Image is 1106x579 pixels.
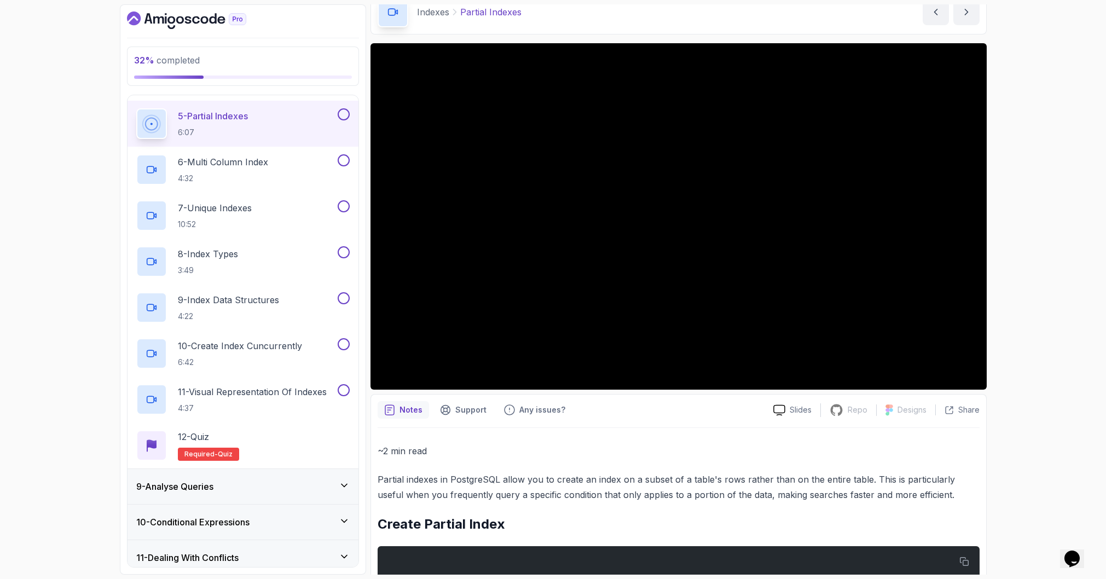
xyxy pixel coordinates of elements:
button: 10-Create Index Cuncurrently6:42 [136,338,350,369]
p: 11 - Visual Representation Of Indexes [178,385,327,398]
button: 12-QuizRequired-quiz [136,430,350,461]
button: 11-Visual Representation Of Indexes4:37 [136,384,350,415]
p: Slides [790,404,812,415]
h3: 9 - Analyse Queries [136,480,213,493]
iframe: 5 - Partial Indexes [370,43,987,390]
span: quiz [218,450,233,459]
a: Dashboard [127,11,271,29]
p: 6:07 [178,127,248,138]
h3: 11 - Dealing With Conflicts [136,551,239,564]
button: 9-Analyse Queries [128,469,358,504]
p: Indexes [417,5,449,19]
button: 11-Dealing With Conflicts [128,540,358,575]
h2: Create Partial Index [378,516,980,533]
p: 9 - Index Data Structures [178,293,279,306]
span: Required- [184,450,218,459]
p: 4:32 [178,173,268,184]
a: Slides [765,404,820,416]
button: Feedback button [497,401,572,419]
button: 8-Index Types3:49 [136,246,350,277]
p: 10:52 [178,219,252,230]
p: 6 - Multi Column Index [178,155,268,169]
button: 7-Unique Indexes10:52 [136,200,350,231]
iframe: chat widget [1060,535,1095,568]
button: 9-Index Data Structures4:22 [136,292,350,323]
p: Partial Indexes [460,5,522,19]
p: 12 - Quiz [178,430,209,443]
p: 4:37 [178,403,327,414]
p: 4:22 [178,311,279,322]
span: 32 % [134,55,154,66]
p: Notes [399,404,422,415]
p: Designs [897,404,927,415]
button: 6-Multi Column Index4:32 [136,154,350,185]
p: Share [958,404,980,415]
p: 10 - Create Index Cuncurrently [178,339,302,352]
p: 8 - Index Types [178,247,238,260]
p: 5 - Partial Indexes [178,109,248,123]
button: 5-Partial Indexes6:07 [136,108,350,139]
span: completed [134,55,200,66]
p: 3:49 [178,265,238,276]
p: Partial indexes in PostgreSQL allow you to create an index on a subset of a table's rows rather t... [378,472,980,502]
button: Support button [433,401,493,419]
p: Repo [848,404,867,415]
p: ~2 min read [378,443,980,459]
p: Support [455,404,487,415]
button: notes button [378,401,429,419]
p: 6:42 [178,357,302,368]
p: Any issues? [519,404,565,415]
h3: 10 - Conditional Expressions [136,516,250,529]
button: Share [935,404,980,415]
p: 7 - Unique Indexes [178,201,252,215]
button: 10-Conditional Expressions [128,505,358,540]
